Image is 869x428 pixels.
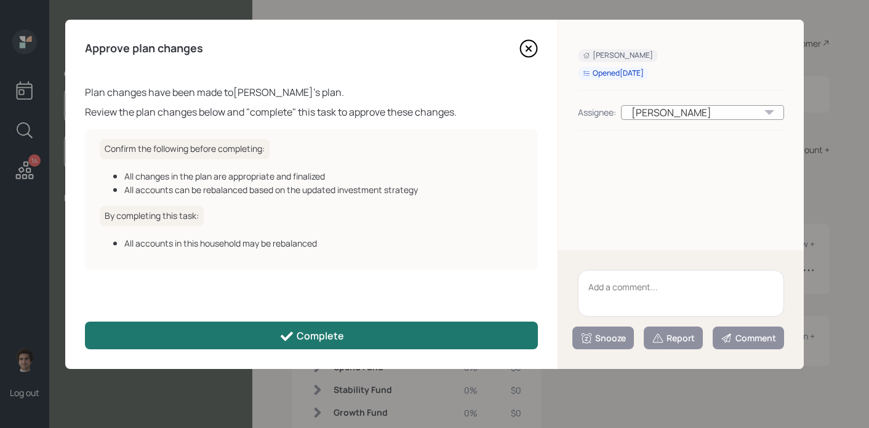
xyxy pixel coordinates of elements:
button: Snooze [572,327,634,349]
button: Comment [713,327,784,349]
div: Complete [279,329,344,344]
div: Snooze [580,332,626,344]
button: Complete [85,322,538,349]
div: Comment [721,332,776,344]
div: [PERSON_NAME] [583,50,653,61]
h6: Confirm the following before completing: [100,139,270,159]
div: All accounts in this household may be rebalanced [124,237,523,250]
div: Assignee: [578,106,616,119]
div: Plan changes have been made to [PERSON_NAME] 's plan. [85,85,538,100]
div: Review the plan changes below and "complete" this task to approve these changes. [85,105,538,119]
h4: Approve plan changes [85,42,203,55]
button: Report [644,327,703,349]
div: [PERSON_NAME] [621,105,784,120]
h6: By completing this task: [100,206,204,226]
div: All accounts can be rebalanced based on the updated investment strategy [124,183,523,196]
div: All changes in the plan are appropriate and finalized [124,170,523,183]
div: Report [652,332,695,344]
div: Opened [DATE] [583,68,644,79]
